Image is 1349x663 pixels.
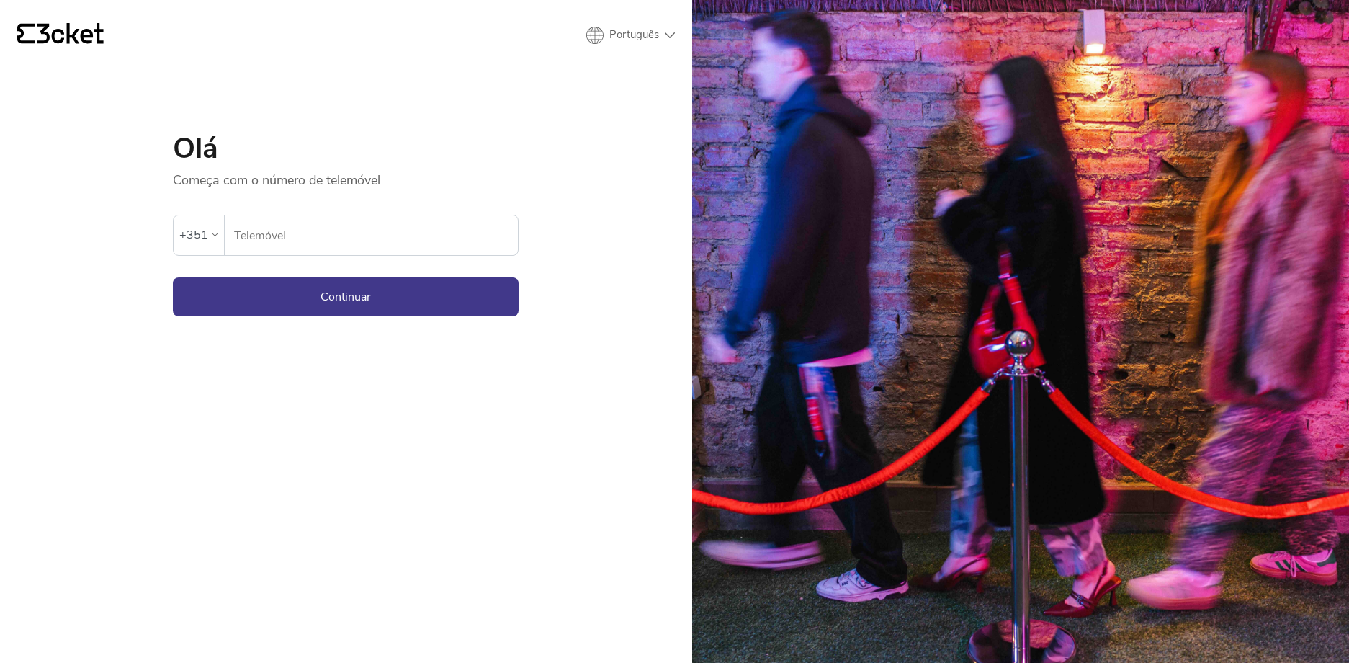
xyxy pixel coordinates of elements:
input: Telemóvel [233,215,518,255]
button: Continuar [173,277,519,316]
label: Telemóvel [225,215,518,256]
p: Começa com o número de telemóvel [173,163,519,189]
div: +351 [179,224,208,246]
a: {' '} [17,23,104,48]
h1: Olá [173,134,519,163]
g: {' '} [17,24,35,44]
